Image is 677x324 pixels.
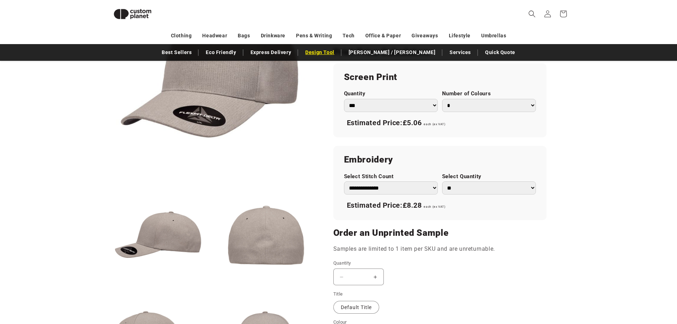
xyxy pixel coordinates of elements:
[247,46,295,59] a: Express Delivery
[524,6,540,22] summary: Search
[302,46,338,59] a: Design Tool
[558,247,677,324] iframe: Chat Widget
[333,301,379,314] label: Default Title
[158,46,195,59] a: Best Sellers
[446,46,474,59] a: Services
[412,30,438,42] a: Giveaways
[333,260,490,267] label: Quantity
[344,173,438,180] label: Select Stitch Count
[344,90,438,97] label: Quantity
[261,30,285,42] a: Drinkware
[344,198,536,213] div: Estimated Price:
[333,291,344,298] legend: Title
[202,30,227,42] a: Headwear
[424,122,445,126] span: each (ex VAT)
[344,71,536,83] h2: Screen Print
[449,30,471,42] a: Lifestyle
[333,244,547,254] p: Samples are limited to 1 item per SKU and are unreturnable.
[344,154,536,165] h2: Embroidery
[345,46,439,59] a: [PERSON_NAME] / [PERSON_NAME]
[238,30,250,42] a: Bags
[442,90,536,97] label: Number of Colours
[482,46,519,59] a: Quick Quote
[424,205,445,208] span: each (ex VAT)
[481,30,506,42] a: Umbrellas
[442,173,536,180] label: Select Quantity
[343,30,354,42] a: Tech
[171,30,192,42] a: Clothing
[403,118,422,127] span: £5.06
[365,30,401,42] a: Office & Paper
[202,46,240,59] a: Eco Friendly
[108,3,157,25] img: Custom Planet
[403,201,422,209] span: £8.28
[333,227,547,239] h2: Order an Unprinted Sample
[296,30,332,42] a: Pens & Writing
[344,116,536,131] div: Estimated Price:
